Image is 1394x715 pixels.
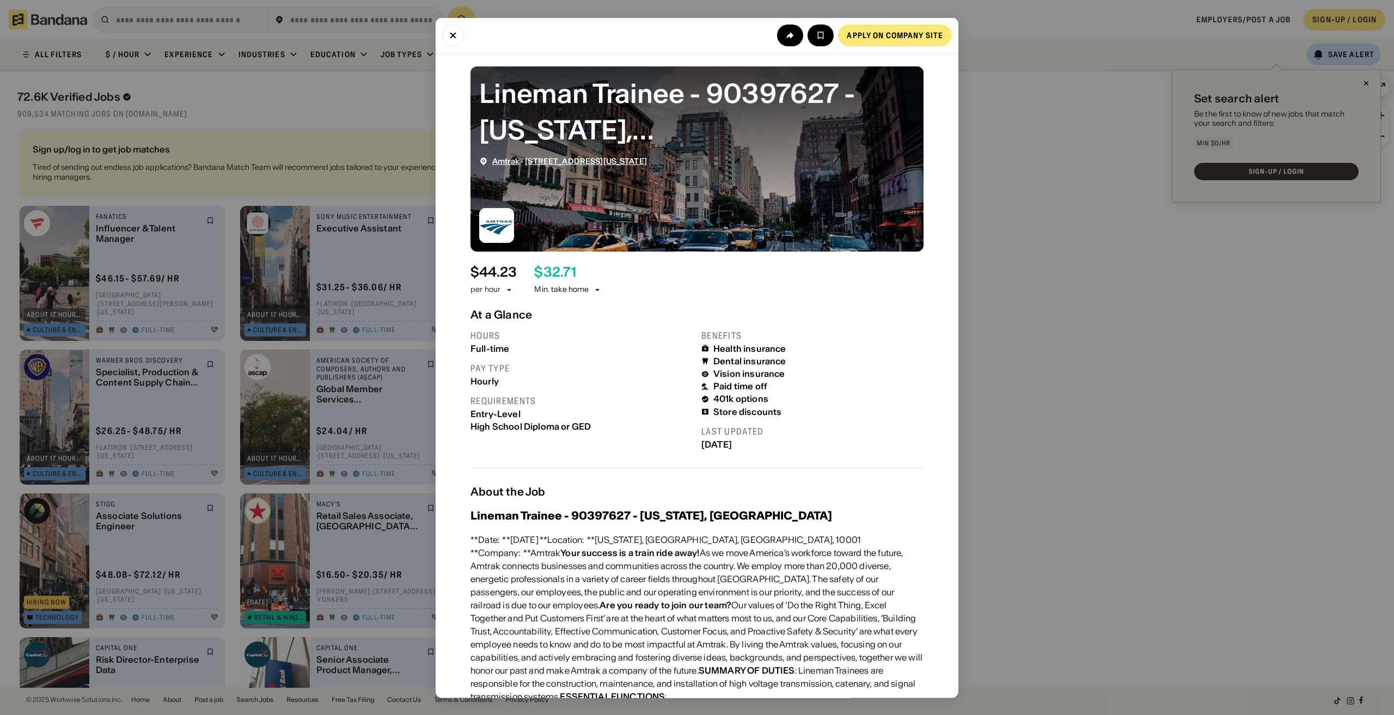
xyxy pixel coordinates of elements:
[470,308,924,321] div: At a Glance
[713,369,785,379] div: Vision insurance
[470,408,693,419] div: Entry-Level
[534,264,576,280] div: $ 32.71
[699,664,795,675] div: SUMMARY OF DUTIES
[470,284,500,295] div: per hour
[600,599,731,610] div: Are you ready to join our team?
[713,343,786,353] div: Health insurance
[701,439,924,449] div: [DATE]
[713,406,781,417] div: Store discounts
[470,395,693,406] div: Requirements
[479,207,514,242] img: Amtrak logo
[470,362,693,374] div: Pay type
[492,156,647,166] div: ·
[492,156,519,166] a: Amtrak
[470,485,924,498] div: About the Job
[701,329,924,341] div: Benefits
[701,425,924,437] div: Last updated
[479,75,915,148] div: Lineman Trainee - 90397627 - New York, NY
[470,376,693,386] div: Hourly
[470,329,693,341] div: Hours
[470,343,693,353] div: Full-time
[442,24,464,46] button: Close
[534,284,602,295] div: Min. take home
[470,533,924,702] div: **Date: **[DATE] **Location: **[US_STATE], [GEOGRAPHIC_DATA], [GEOGRAPHIC_DATA], 10001 **Company:...
[470,421,693,431] div: High School Diploma or GED
[713,381,767,392] div: Paid time off
[560,547,699,558] div: Your success is a train ride away!
[560,690,665,701] div: ESSENTIAL FUNCTIONS
[713,394,768,404] div: 401k options
[847,31,943,39] div: Apply on company site
[470,264,517,280] div: $ 44.23
[525,156,647,166] a: [STREET_ADDRESS][US_STATE]
[713,356,786,366] div: Dental insurance
[470,506,832,524] h3: Lineman Trainee - 90397627 - [US_STATE], [GEOGRAPHIC_DATA]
